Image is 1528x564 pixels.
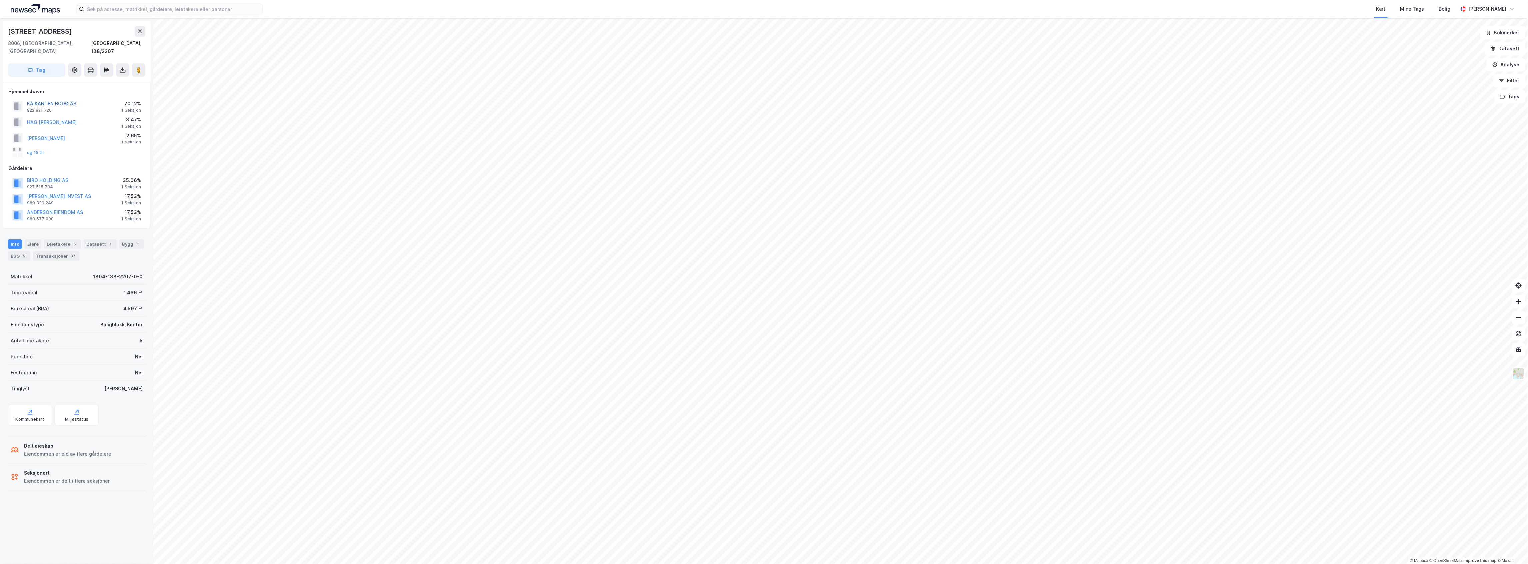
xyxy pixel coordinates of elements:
div: Eiere [25,239,41,249]
div: 2.65% [121,132,141,140]
div: 1 Seksjon [121,108,141,113]
div: 1 [107,241,114,247]
div: 1 Seksjon [121,184,141,190]
div: ESG [8,251,30,261]
div: Gårdeiere [8,164,145,172]
div: 17.53% [121,192,141,200]
div: Eiendommen er eid av flere gårdeiere [24,450,111,458]
button: Filter [1493,74,1525,87]
a: Mapbox [1410,558,1428,563]
div: Eiendomstype [11,321,44,329]
img: Z [1512,367,1525,380]
div: Delt eieskap [24,442,111,450]
div: 989 339 249 [27,200,54,206]
div: 1 Seksjon [121,140,141,145]
a: OpenStreetMap [1430,558,1462,563]
a: Improve this map [1464,558,1497,563]
iframe: Chat Widget [1495,532,1528,564]
div: Bruksareal (BRA) [11,305,49,313]
div: 17.53% [121,208,141,216]
div: Kart [1376,5,1386,13]
div: 1 [135,241,141,247]
div: 927 515 784 [27,184,53,190]
div: [PERSON_NAME] [104,385,143,393]
div: 5 [21,253,28,259]
div: 1 Seksjon [121,216,141,222]
div: Seksjonert [24,469,110,477]
div: Kommunekart [15,417,44,422]
div: [PERSON_NAME] [1469,5,1507,13]
div: [GEOGRAPHIC_DATA], 138/2207 [91,39,145,55]
div: 3.47% [121,116,141,124]
div: 37 [69,253,77,259]
div: 70.12% [121,100,141,108]
div: 1 Seksjon [121,124,141,129]
div: Antall leietakere [11,337,49,345]
div: 1804-138-2207-0-0 [93,273,143,281]
div: Info [8,239,22,249]
div: 8006, [GEOGRAPHIC_DATA], [GEOGRAPHIC_DATA] [8,39,91,55]
div: 988 677 000 [27,216,54,222]
div: [STREET_ADDRESS] [8,26,73,37]
button: Analyse [1487,58,1525,71]
button: Tag [8,63,65,77]
input: Søk på adresse, matrikkel, gårdeiere, leietakere eller personer [84,4,262,14]
div: Eiendommen er delt i flere seksjoner [24,477,110,485]
div: 922 821 720 [27,108,52,113]
div: Kontrollprogram for chat [1495,532,1528,564]
div: Matrikkel [11,273,32,281]
button: Bokmerker [1480,26,1525,39]
div: Festegrunn [11,369,37,377]
div: Punktleie [11,353,33,361]
div: 4 597 ㎡ [123,305,143,313]
div: Transaksjoner [33,251,79,261]
div: Boligblokk, Kontor [100,321,143,329]
div: Bolig [1439,5,1451,13]
div: Nei [135,353,143,361]
div: Nei [135,369,143,377]
div: 1 Seksjon [121,200,141,206]
div: Hjemmelshaver [8,88,145,96]
button: Tags [1494,90,1525,103]
div: Mine Tags [1400,5,1424,13]
div: Tomteareal [11,289,37,297]
div: 5 [72,241,78,247]
div: Leietakere [44,239,81,249]
div: Miljøstatus [65,417,88,422]
img: logo.a4113a55bc3d86da70a041830d287a7e.svg [11,4,60,14]
div: Tinglyst [11,385,30,393]
div: Datasett [84,239,117,249]
div: Bygg [119,239,144,249]
div: 5 [140,337,143,345]
div: 35.06% [121,176,141,184]
div: 1 466 ㎡ [124,289,143,297]
button: Datasett [1485,42,1525,55]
